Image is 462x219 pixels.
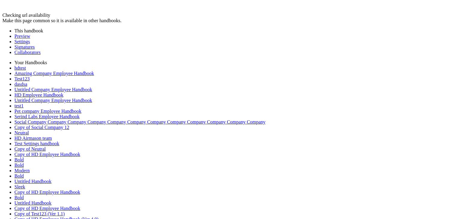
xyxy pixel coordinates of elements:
[14,130,29,135] a: Neutral
[14,152,80,157] a: Copy of HD Employee Handbook
[14,146,46,151] a: Copy of Neutral
[14,184,25,189] a: Sleek
[14,136,52,141] a: HD Airmason team
[14,82,27,87] a: dasdsa
[14,195,24,200] a: Bold
[14,163,24,168] a: Bold
[14,211,65,216] a: Copy of Test123 (Ver 1.1)
[2,13,50,18] span: Checking url availability
[14,76,29,81] a: Test123
[14,168,30,173] a: Modern
[14,157,24,162] a: Bold
[14,200,51,205] a: Untitled Handbook
[14,87,92,92] a: Untitled Company Employee Handbook
[14,28,460,34] li: This handbook
[14,65,26,70] a: hdtest
[2,18,460,23] div: Make this page common so it is available in other handbooks.
[14,179,51,184] a: Untitled Handbook
[14,71,94,76] a: Amazing Company Employee Handbook
[14,125,69,130] a: Copy of Social Company 12
[14,114,79,119] a: Serind Labs Employee Handbook
[14,173,24,178] a: Bold
[14,60,460,65] li: Your Handbooks
[14,109,82,114] a: Pet company Employee Handbook
[14,92,63,97] a: HD Employee Handbook
[14,34,30,39] a: Preview
[14,206,80,211] a: Copy of HD Employee Handbook
[14,141,59,146] a: Test Settings handbook
[14,190,80,195] a: Copy of HD Employee Handbook
[14,44,35,49] a: Signatures
[14,103,23,108] a: test1
[14,39,30,44] a: Settings
[14,119,266,124] a: Social Company Company Company Company Company Company Company Company Company Company Company Co...
[14,98,92,103] a: Untitled Company Employee Handbook
[14,50,41,55] a: Collaborators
